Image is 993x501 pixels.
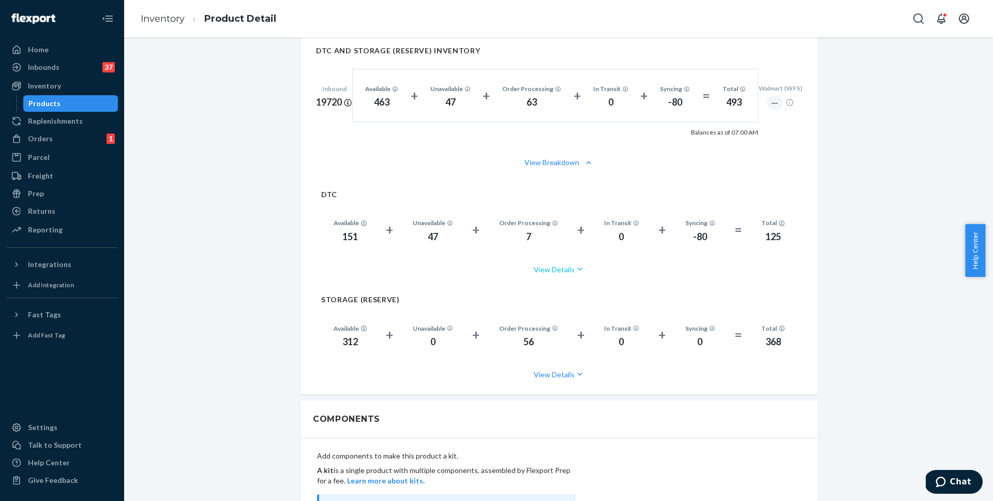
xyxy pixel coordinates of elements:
span: Help Center [965,224,985,277]
div: + [483,86,490,105]
a: Inventory [141,13,185,24]
button: View Details [321,361,797,388]
a: Products [23,95,118,112]
div: Total [761,218,785,227]
div: 312 [334,335,367,349]
a: Replenishments [6,113,118,129]
div: + [577,326,584,344]
div: 47 [430,96,471,109]
div: = [702,86,710,105]
div: Total [723,84,746,93]
a: Inbounds37 [6,59,118,76]
div: Available [334,218,367,227]
div: Orders [28,134,53,144]
div: Available [334,324,367,333]
div: Returns [28,206,55,216]
p: Balances as of 07:00 AM [691,128,758,137]
div: 0 [685,335,715,349]
div: Parcel [28,152,50,163]
div: Integrations [28,259,71,270]
div: + [658,326,666,344]
div: = [734,220,742,239]
a: Prep [6,185,118,202]
a: Add Integration [6,277,118,293]
div: ― [767,96,783,110]
img: Flexport logo [11,13,55,24]
a: Product Detail [204,13,276,24]
div: 0 [604,230,639,244]
div: -80 [685,230,715,244]
div: = [734,326,742,344]
div: 125 [761,230,785,244]
div: In Transit [604,218,639,227]
button: Close Navigation [97,8,118,29]
div: 56 [499,335,558,349]
b: A kit [317,466,334,475]
button: Integrations [6,256,118,273]
button: Open notifications [931,8,952,29]
div: 19720 [316,96,352,109]
a: Add Fast Tag [6,327,118,344]
a: Reporting [6,222,118,238]
button: Talk to Support [6,437,118,453]
div: Prep [28,188,44,199]
div: Syncing [685,324,715,333]
div: 37 [102,62,115,72]
div: 7 [499,230,558,244]
a: Help Center [6,454,118,471]
button: Learn more about kits. [347,476,425,486]
h2: DTC [321,190,797,198]
div: In Transit [604,324,639,333]
div: + [658,220,666,239]
h2: DTC AND STORAGE (RESERVE) INVENTORY [316,47,802,54]
div: Add Fast Tag [28,331,65,340]
div: + [472,220,479,239]
a: Inventory [6,78,118,94]
div: 63 [502,96,561,109]
button: Give Feedback [6,472,118,489]
div: Syncing [660,84,690,93]
div: Add Integration [28,281,74,289]
a: Settings [6,419,118,436]
div: Give Feedback [28,475,78,485]
h2: STORAGE (RESERVE) [321,296,797,303]
div: Products [28,98,61,109]
div: + [574,86,581,105]
div: Inbound [316,84,352,93]
div: 463 [365,96,398,109]
div: 0 [604,335,639,349]
div: + [411,86,418,105]
div: Unavailable [413,324,453,333]
div: Home [28,45,49,55]
div: Order Processing [502,84,561,93]
div: 0 [413,335,453,349]
div: Inventory [28,81,61,91]
div: + [577,220,584,239]
div: Unavailable [413,218,453,227]
div: + [386,326,393,344]
div: Unavailable [430,84,471,93]
div: 0 [593,96,628,109]
div: Reporting [28,225,63,235]
div: 151 [334,230,367,244]
div: Available [365,84,398,93]
div: Fast Tags [28,310,61,320]
div: Help Center [28,458,70,468]
p: is a single product with multiple components, assembled by Flexport Prep for a fee. [317,465,576,486]
div: Total [761,324,785,333]
div: 47 [413,230,453,244]
a: Home [6,41,118,58]
a: Parcel [6,149,118,166]
div: In Transit [593,84,628,93]
div: Order Processing [499,324,558,333]
div: Syncing [685,218,715,227]
button: View Details [321,256,797,283]
div: + [472,326,479,344]
button: Open account menu [954,8,974,29]
div: Replenishments [28,116,83,126]
iframe: Opens a widget where you can chat to one of our agents [926,470,983,496]
a: Returns [6,203,118,219]
div: -80 [660,96,690,109]
button: Fast Tags [6,306,118,323]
